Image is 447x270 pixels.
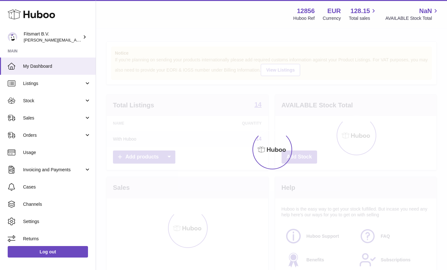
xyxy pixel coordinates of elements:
[323,15,341,21] div: Currency
[23,98,84,104] span: Stock
[23,115,84,121] span: Sales
[23,132,84,138] span: Orders
[419,7,432,15] span: NaN
[8,32,17,42] img: jonathan@leaderoo.com
[23,236,91,242] span: Returns
[293,15,315,21] div: Huboo Ref
[23,184,91,190] span: Cases
[23,150,91,156] span: Usage
[385,15,439,21] span: AVAILABLE Stock Total
[327,7,341,15] strong: EUR
[8,246,88,258] a: Log out
[23,81,84,87] span: Listings
[23,201,91,207] span: Channels
[349,15,377,21] span: Total sales
[349,7,377,21] a: 128.15 Total sales
[24,31,81,43] div: Fitsmart B.V.
[24,37,128,42] span: [PERSON_NAME][EMAIL_ADDRESS][DOMAIN_NAME]
[23,63,91,69] span: My Dashboard
[23,219,91,225] span: Settings
[350,7,370,15] span: 128.15
[297,7,315,15] strong: 12856
[385,7,439,21] a: NaN AVAILABLE Stock Total
[23,167,84,173] span: Invoicing and Payments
